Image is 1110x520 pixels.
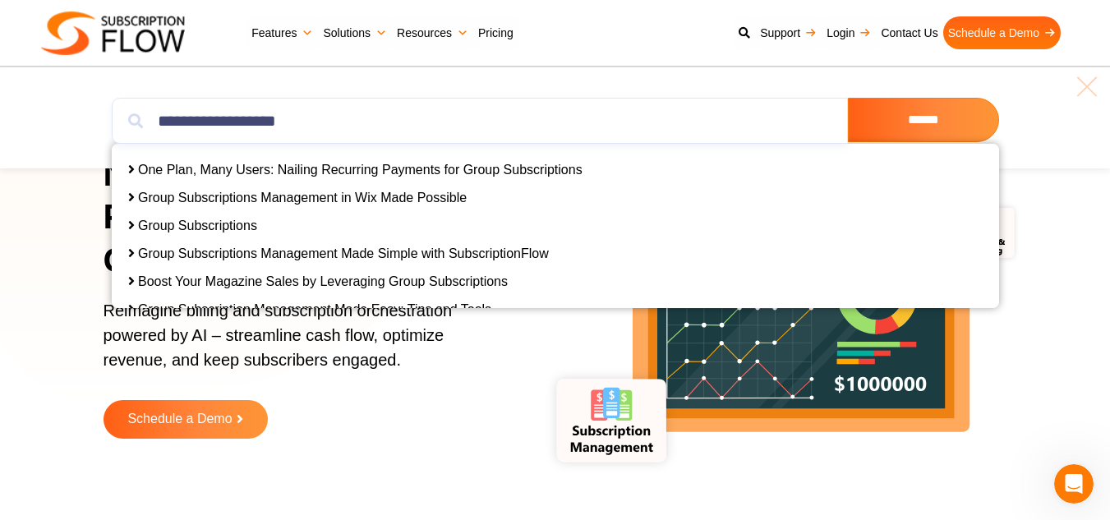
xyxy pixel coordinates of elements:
[127,412,232,426] span: Schedule a Demo
[822,16,876,49] a: Login
[138,191,467,205] a: Group Subscriptions Management in Wix Made Possible
[138,163,583,177] a: One Plan, Many Users: Nailing Recurring Payments for Group Subscriptions
[755,16,822,49] a: Support
[41,12,185,55] img: Subscriptionflow
[104,298,492,389] p: Reimagine billing and subscription orchestration powered by AI – streamline cash flow, optimize r...
[138,219,257,232] a: Group Subscriptions
[473,16,518,49] a: Pricing
[138,274,508,288] a: Boost Your Magazine Sales by Leveraging Group Subscriptions
[104,153,513,283] h1: Next-Gen AI Billing Platform to Power Growth
[246,16,318,49] a: Features
[318,16,392,49] a: Solutions
[943,16,1061,49] a: Schedule a Demo
[104,400,268,439] a: Schedule a Demo
[876,16,942,49] a: Contact Us
[138,302,491,316] a: Group Subscription Management Made Easy: Tips and Tools
[138,246,549,260] a: Group Subscriptions Management Made Simple with SubscriptionFlow
[392,16,473,49] a: Resources
[1054,464,1094,504] iframe: Intercom live chat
